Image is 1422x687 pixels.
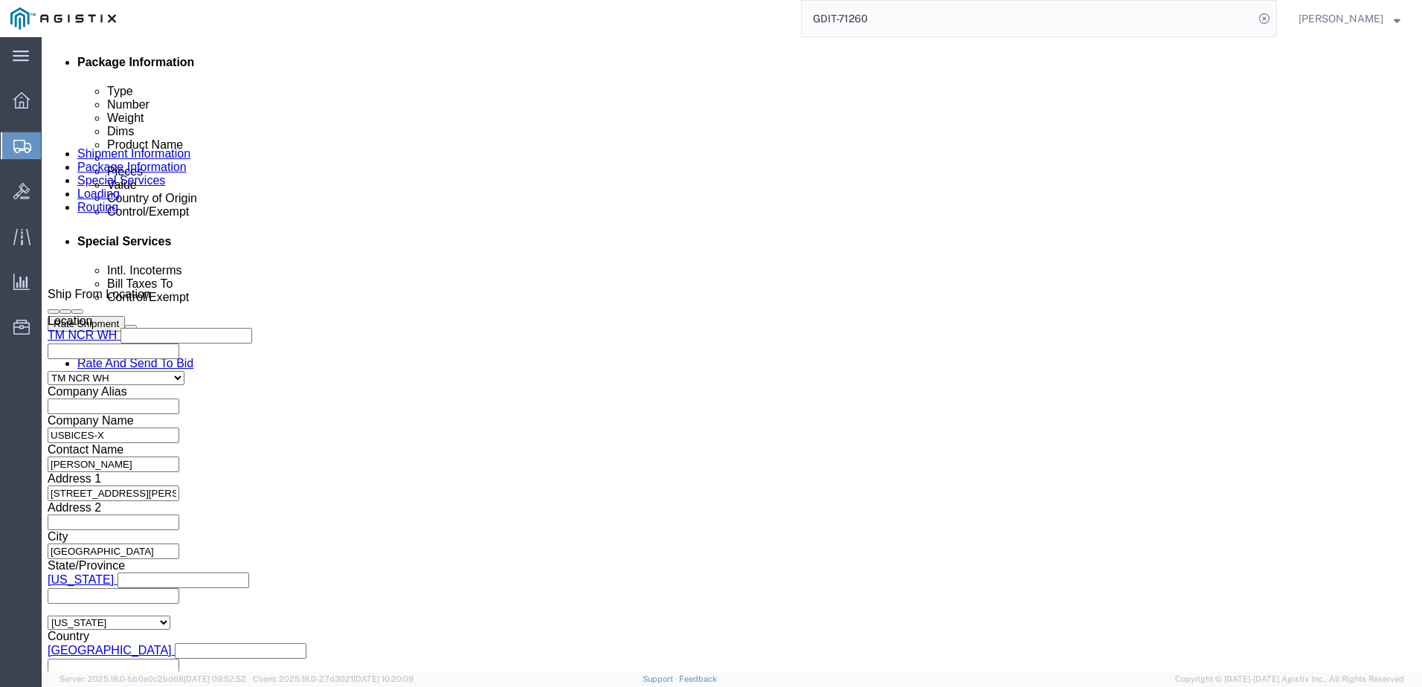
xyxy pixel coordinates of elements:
span: Copyright © [DATE]-[DATE] Agistix Inc., All Rights Reserved [1175,673,1404,686]
button: [PERSON_NAME] [1298,10,1401,28]
a: Feedback [679,674,717,683]
a: Support [643,674,680,683]
iframe: FS Legacy Container [42,37,1422,671]
input: Search for shipment number, reference number [802,1,1254,36]
span: Dylan Jewell [1299,10,1383,27]
span: Server: 2025.18.0-bb0e0c2bd68 [59,674,246,683]
img: logo [10,7,116,30]
span: Client: 2025.18.0-27d3021 [253,674,414,683]
span: [DATE] 09:52:52 [184,674,246,683]
span: [DATE] 10:20:09 [353,674,414,683]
